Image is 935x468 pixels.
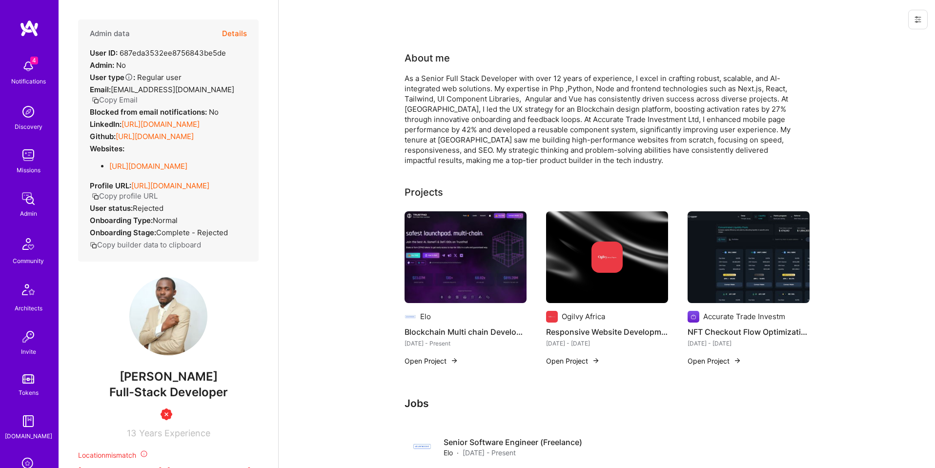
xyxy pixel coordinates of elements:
[405,73,795,165] div: As a Senior Full Stack Developer with over 12 years of experience, I excel in crafting robust, sc...
[15,303,42,313] div: Architects
[546,338,668,348] div: [DATE] - [DATE]
[405,51,450,65] div: About me
[90,72,182,82] div: Regular user
[457,448,459,458] span: ·
[420,311,431,322] div: Elo
[90,216,153,225] strong: Onboarding Type:
[591,242,623,273] img: Company logo
[17,232,40,256] img: Community
[405,356,458,366] button: Open Project
[405,326,527,338] h4: Blockchain Multi chain Development
[15,122,42,132] div: Discovery
[546,326,668,338] h4: Responsive Website Development
[90,107,209,117] strong: Blocked from email notifications:
[703,311,785,322] div: Accurate Trade Investm
[562,311,605,322] div: Ogilvy Africa
[17,165,41,175] div: Missions
[90,242,97,249] i: icon Copy
[20,208,37,219] div: Admin
[90,29,130,38] h4: Admin data
[92,193,99,200] i: icon Copy
[546,311,558,323] img: Company logo
[405,185,443,200] div: Projects
[450,357,458,365] img: arrow-right
[688,311,699,323] img: Company logo
[133,203,163,213] span: Rejected
[109,385,228,399] span: Full-Stack Developer
[22,374,34,384] img: tokens
[90,203,133,213] strong: User status:
[153,216,178,225] span: normal
[405,397,810,409] h3: Jobs
[92,97,99,104] i: icon Copy
[11,76,46,86] div: Notifications
[127,428,136,438] span: 13
[19,57,38,76] img: bell
[688,356,741,366] button: Open Project
[90,120,122,129] strong: LinkedIn:
[124,73,133,81] i: Help
[17,280,40,303] img: Architects
[688,326,810,338] h4: NFT Checkout Flow Optimization
[463,448,516,458] span: [DATE] - Present
[90,107,219,117] div: No
[131,181,209,190] a: [URL][DOMAIN_NAME]
[139,428,210,438] span: Years Experience
[19,411,38,431] img: guide book
[78,369,259,384] span: [PERSON_NAME]
[90,73,135,82] strong: User type :
[444,437,582,448] h4: Senior Software Engineer (Freelance)
[161,408,172,420] img: Unqualified
[546,356,600,366] button: Open Project
[19,189,38,208] img: admin teamwork
[111,85,234,94] span: [EMAIL_ADDRESS][DOMAIN_NAME]
[412,437,432,456] img: Company logo
[405,338,527,348] div: [DATE] - Present
[92,95,138,105] button: Copy Email
[546,211,668,303] img: cover
[92,191,158,201] button: Copy profile URL
[156,228,228,237] span: Complete - Rejected
[13,256,44,266] div: Community
[90,240,201,250] button: Copy builder data to clipboard
[122,120,200,129] a: [URL][DOMAIN_NAME]
[90,181,131,190] strong: Profile URL:
[90,48,226,58] div: 687eda3532ee8756843be5de
[688,338,810,348] div: [DATE] - [DATE]
[592,357,600,365] img: arrow-right
[19,102,38,122] img: discovery
[30,57,38,64] span: 4
[21,346,36,357] div: Invite
[19,327,38,346] img: Invite
[90,60,126,70] div: No
[116,132,194,141] a: [URL][DOMAIN_NAME]
[444,448,453,458] span: Elo
[90,132,116,141] strong: Github:
[405,311,416,323] img: Company logo
[5,431,52,441] div: [DOMAIN_NAME]
[222,20,247,48] button: Details
[90,48,118,58] strong: User ID:
[733,357,741,365] img: arrow-right
[129,277,207,355] img: User Avatar
[688,211,810,303] img: NFT Checkout Flow Optimization
[20,20,39,37] img: logo
[19,145,38,165] img: teamwork
[19,387,39,398] div: Tokens
[90,144,124,153] strong: Websites:
[405,211,527,303] img: Blockchain Multi chain Development
[90,85,111,94] strong: Email:
[78,450,259,460] div: Location mismatch
[90,61,114,70] strong: Admin:
[90,228,156,237] strong: Onboarding Stage:
[109,162,187,171] a: [URL][DOMAIN_NAME]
